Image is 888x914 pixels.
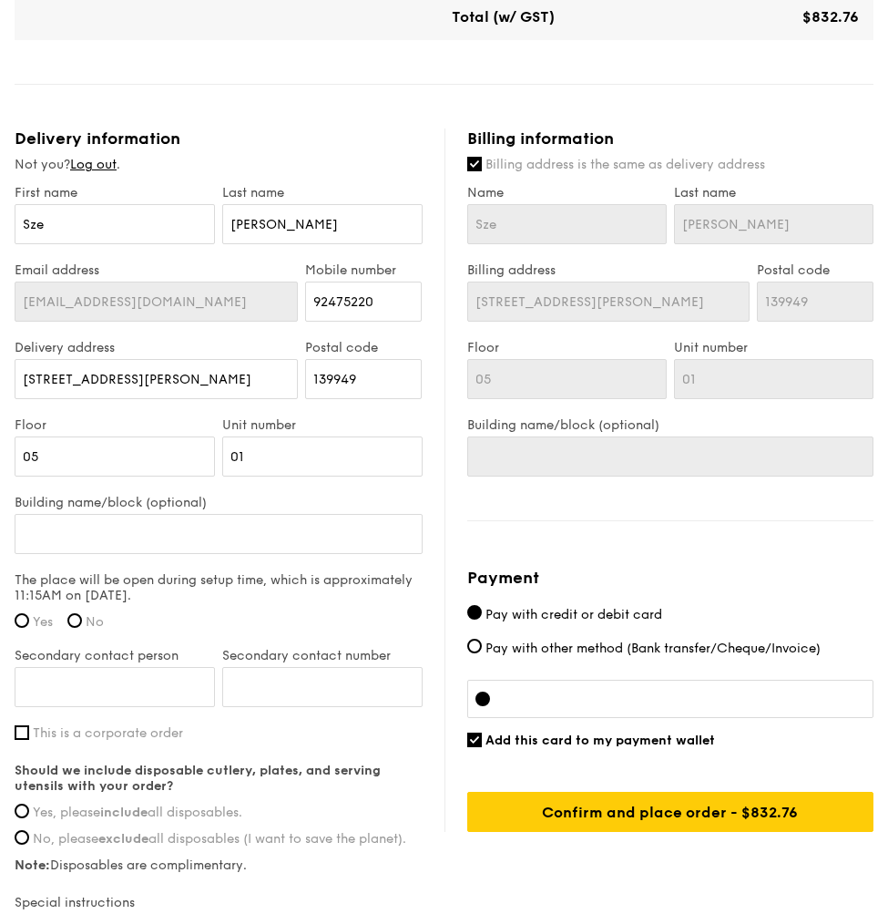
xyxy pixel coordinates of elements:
input: Pay with other method (Bank transfer/Cheque/Invoice) [467,639,482,653]
label: Delivery address [15,340,298,355]
span: Billing address is the same as delivery address [485,157,765,172]
span: Yes [33,614,53,630]
label: Name [467,185,667,200]
label: Mobile number [305,262,423,278]
span: Delivery information [15,128,180,149]
label: Unit number [674,340,873,355]
label: Disposables are complimentary. [15,858,423,873]
a: Log out [70,157,117,172]
strong: exclude [98,831,148,847]
label: Email address [15,262,298,278]
input: Confirm and place order - $832.76 [467,792,874,832]
label: Special instructions [15,895,423,910]
h4: Payment [467,565,874,591]
label: The place will be open during setup time, which is approximately 11:15AM on [DATE]. [15,572,423,603]
span: $832.76 [802,8,859,26]
input: No [67,613,82,628]
label: Billing address [467,262,750,278]
strong: Note: [15,858,50,873]
label: Floor [15,417,215,433]
span: No, please all disposables (I want to save the planet). [33,831,406,847]
span: Pay with other method (Bank transfer/Cheque/Invoice) [485,641,821,656]
label: Building name/block (optional) [467,417,874,433]
span: Pay with credit or debit card [485,607,662,622]
label: Unit number [222,417,423,433]
input: Yes, pleaseincludeall disposables. [15,804,29,818]
label: Last name [674,185,873,200]
input: This is a corporate order [15,725,29,740]
input: Pay with credit or debit card [467,605,482,620]
strong: include [100,805,148,820]
label: Building name/block (optional) [15,495,423,510]
label: Last name [222,185,423,200]
label: Secondary contact number [222,648,423,663]
label: Floor [467,340,667,355]
label: First name [15,185,215,200]
span: No [86,614,104,630]
input: No, pleaseexcludeall disposables (I want to save the planet). [15,830,29,845]
span: Add this card to my payment wallet [485,733,715,748]
div: Not you? . [15,156,423,174]
label: Postal code [305,340,423,355]
span: Billing information [467,128,614,149]
input: Billing address is the same as delivery address [467,157,482,171]
input: Yes [15,613,29,628]
label: Postal code [757,262,873,278]
span: Yes, please all disposables. [33,805,242,820]
iframe: Secure card payment input frame [505,692,866,706]
span: This is a corporate order [33,725,183,741]
label: Secondary contact person [15,648,215,663]
span: Total (w/ GST) [452,8,555,26]
strong: Should we include disposable cutlery, plates, and serving utensils with your order? [15,763,381,794]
